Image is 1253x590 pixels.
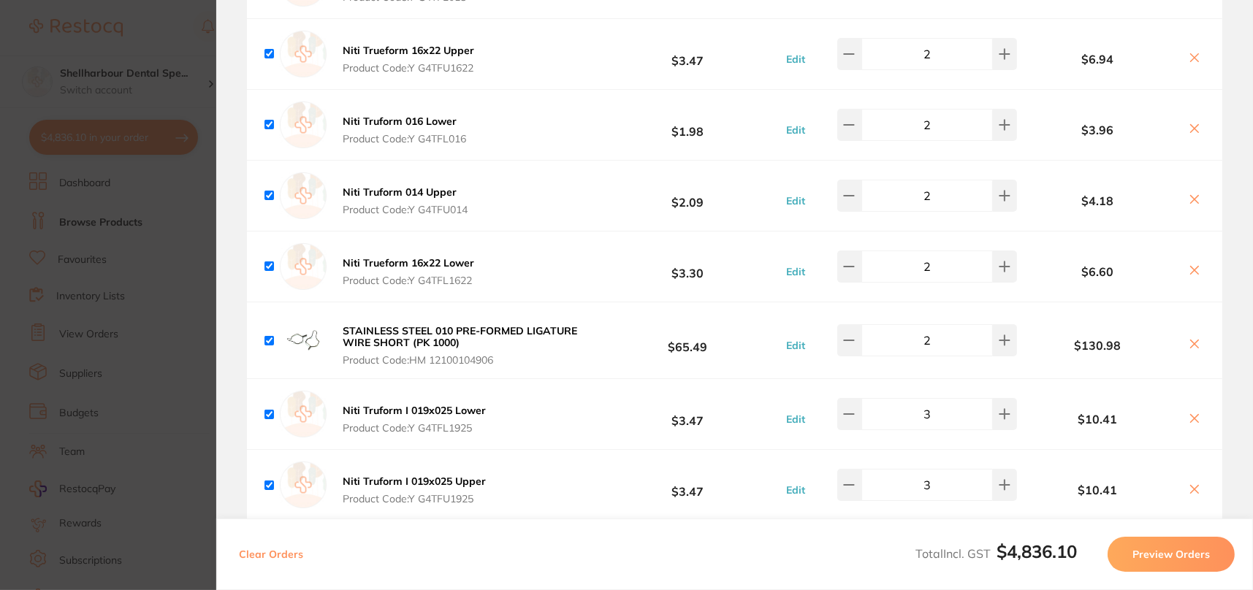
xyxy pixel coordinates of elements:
[343,256,474,269] b: Niti Trueform 16x22 Lower
[1017,265,1178,278] b: $6.60
[915,546,1077,561] span: Total Incl. GST
[782,53,810,66] button: Edit
[1017,123,1178,137] b: $3.96
[280,172,327,219] img: empty.jpg
[343,204,468,215] span: Product Code: Y G4TFU014
[343,62,474,74] span: Product Code: Y G4TFU1622
[343,324,577,349] b: STAINLESS STEEL 010 PRE-FORMED LIGATURE WIRE SHORT (PK 1000)
[280,391,327,437] img: empty.jpg
[343,44,474,57] b: Niti Trueform 16x22 Upper
[280,461,327,508] img: empty.jpg
[343,185,457,199] b: Niti Truform 014 Upper
[782,413,810,426] button: Edit
[338,115,471,145] button: Niti Truform 016 Lower Product Code:Y G4TFL016
[343,354,589,366] span: Product Code: HM 12100104906
[1017,194,1178,207] b: $4.18
[338,185,472,216] button: Niti Truform 014 Upper Product Code:Y G4TFU014
[338,404,490,434] button: Niti Truform I 019x025 Lower Product Code:Y G4TFL1925
[782,483,810,497] button: Edit
[782,265,810,278] button: Edit
[343,422,486,434] span: Product Code: Y G4TFL1925
[1108,537,1235,572] button: Preview Orders
[338,324,593,367] button: STAINLESS STEEL 010 PRE-FORMED LIGATURE WIRE SHORT (PK 1000) Product Code:HM 12100104906
[343,475,486,488] b: Niti Truform I 019x025 Upper
[280,31,327,77] img: empty.jpg
[338,475,490,505] button: Niti Truform I 019x025 Upper Product Code:Y G4TFU1925
[343,404,486,417] b: Niti Truform I 019x025 Lower
[343,133,466,145] span: Product Code: Y G4TFL016
[593,472,781,499] b: $3.47
[338,256,479,287] button: Niti Trueform 16x22 Lower Product Code:Y G4TFL1622
[343,275,474,286] span: Product Code: Y G4TFL1622
[1017,339,1178,352] b: $130.98
[593,112,781,139] b: $1.98
[593,183,781,210] b: $2.09
[782,339,810,352] button: Edit
[782,123,810,137] button: Edit
[280,101,327,148] img: empty.jpg
[338,44,479,74] button: Niti Trueform 16x22 Upper Product Code:Y G4TFU1622
[997,540,1077,562] b: $4,836.10
[1017,413,1178,426] b: $10.41
[343,493,486,505] span: Product Code: Y G4TFU1925
[593,41,781,68] b: $3.47
[343,115,457,128] b: Niti Truform 016 Lower
[782,194,810,207] button: Edit
[280,243,327,290] img: empty.jpg
[280,317,327,364] img: N3d1b3BmNw
[235,537,308,572] button: Clear Orders
[593,401,781,428] b: $3.47
[1017,483,1178,497] b: $10.41
[593,253,781,280] b: $3.30
[1017,53,1178,66] b: $6.94
[593,327,781,354] b: $65.49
